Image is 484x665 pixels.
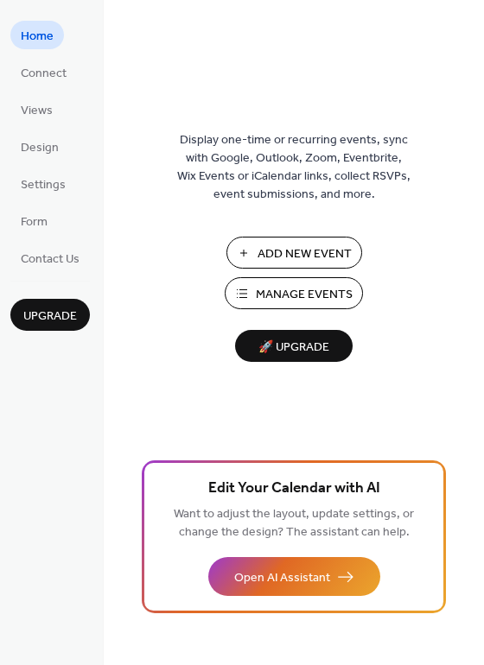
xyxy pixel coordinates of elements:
[10,169,76,198] a: Settings
[225,277,363,309] button: Manage Events
[226,237,362,269] button: Add New Event
[10,95,63,123] a: Views
[256,286,353,304] span: Manage Events
[10,244,90,272] a: Contact Us
[21,176,66,194] span: Settings
[21,102,53,120] span: Views
[10,206,58,235] a: Form
[234,569,330,587] span: Open AI Assistant
[10,21,64,49] a: Home
[245,336,342,359] span: 🚀 Upgrade
[235,330,353,362] button: 🚀 Upgrade
[21,65,67,83] span: Connect
[21,28,54,46] span: Home
[258,245,352,263] span: Add New Event
[208,557,380,596] button: Open AI Assistant
[21,250,80,269] span: Contact Us
[23,307,77,326] span: Upgrade
[21,139,59,157] span: Design
[10,132,69,161] a: Design
[10,299,90,331] button: Upgrade
[10,58,77,86] a: Connect
[208,477,380,501] span: Edit Your Calendar with AI
[174,503,414,544] span: Want to adjust the layout, update settings, or change the design? The assistant can help.
[177,131,411,204] span: Display one-time or recurring events, sync with Google, Outlook, Zoom, Eventbrite, Wix Events or ...
[21,213,48,231] span: Form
